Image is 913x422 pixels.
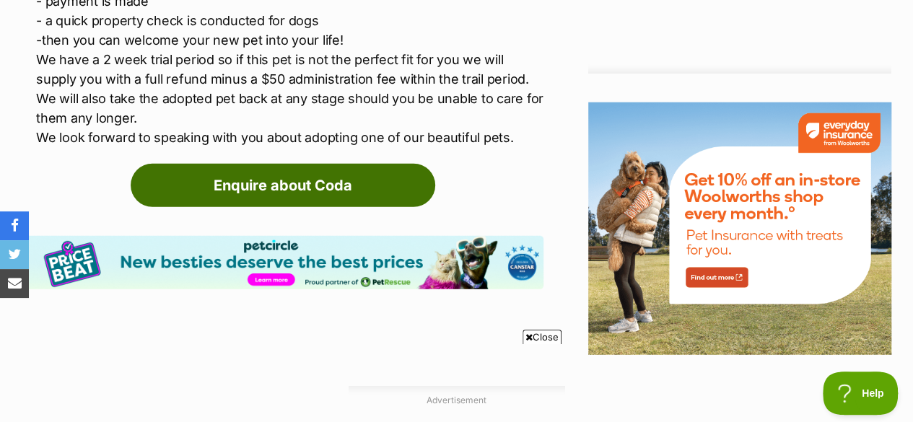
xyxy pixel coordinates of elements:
[823,372,899,415] iframe: Help Scout Beacon - Open
[588,102,891,355] img: Everyday Insurance by Woolworths promotional banner
[523,330,562,344] span: Close
[131,164,435,207] a: Enquire about Coda
[194,350,720,415] iframe: Advertisement
[22,236,543,289] img: Pet Circle promo banner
